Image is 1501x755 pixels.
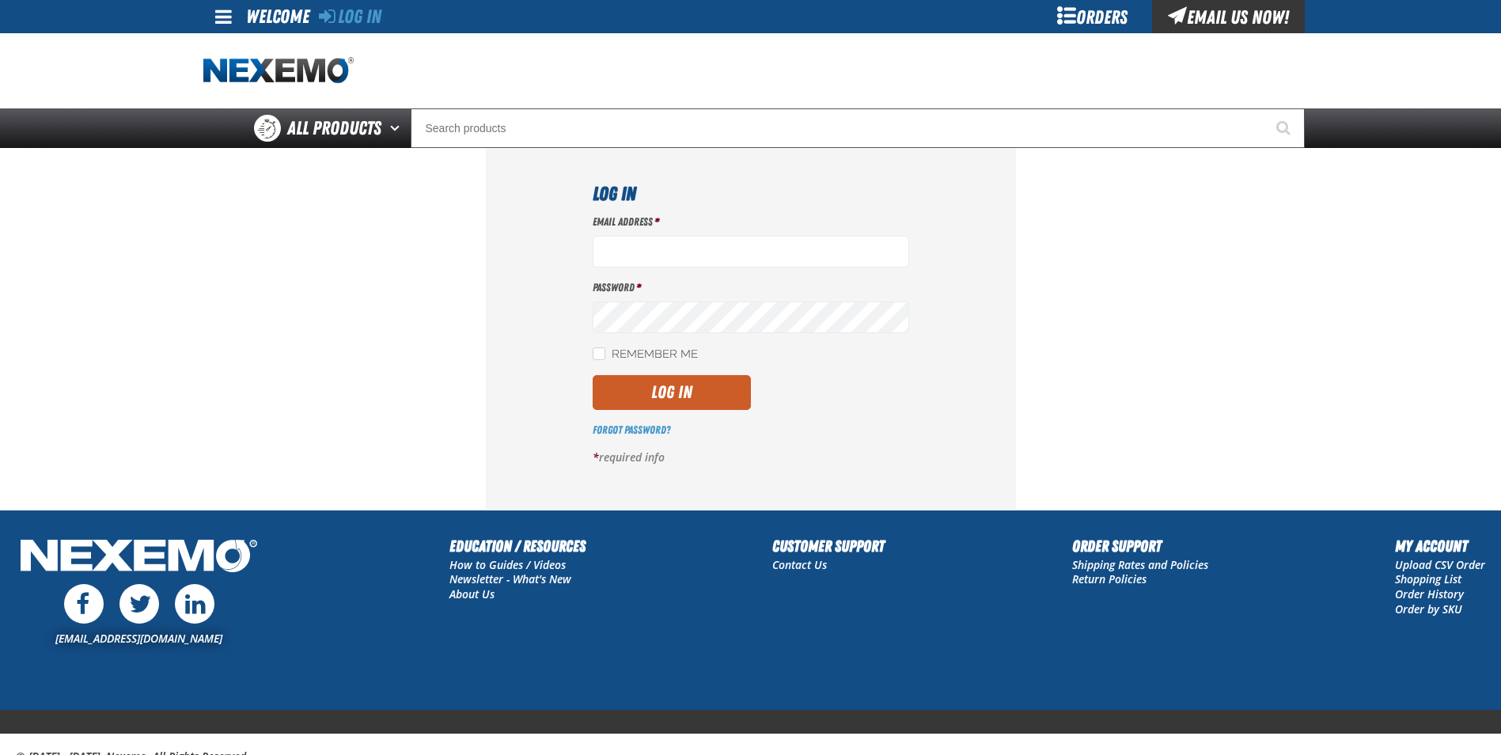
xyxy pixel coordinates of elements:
[319,6,381,28] a: Log In
[16,534,262,581] img: Nexemo Logo
[287,114,381,142] span: All Products
[593,423,670,436] a: Forgot Password?
[593,375,751,410] button: Log In
[203,57,354,85] img: Nexemo logo
[449,534,586,558] h2: Education / Resources
[1395,586,1464,601] a: Order History
[593,347,698,362] label: Remember Me
[449,557,566,572] a: How to Guides / Videos
[1072,571,1147,586] a: Return Policies
[449,586,495,601] a: About Us
[1072,534,1208,558] h2: Order Support
[772,557,827,572] a: Contact Us
[203,57,354,85] a: Home
[772,534,885,558] h2: Customer Support
[1072,557,1208,572] a: Shipping Rates and Policies
[593,347,605,360] input: Remember Me
[1395,601,1462,617] a: Order by SKU
[411,108,1305,148] input: Search
[1265,108,1305,148] button: Start Searching
[385,108,411,148] button: Open All Products pages
[593,280,909,295] label: Password
[1395,557,1485,572] a: Upload CSV Order
[1395,534,1485,558] h2: My Account
[593,450,909,465] p: required info
[55,631,222,646] a: [EMAIL_ADDRESS][DOMAIN_NAME]
[593,214,909,230] label: Email Address
[449,571,571,586] a: Newsletter - What's New
[1395,571,1461,586] a: Shopping List
[593,180,909,208] h1: Log In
